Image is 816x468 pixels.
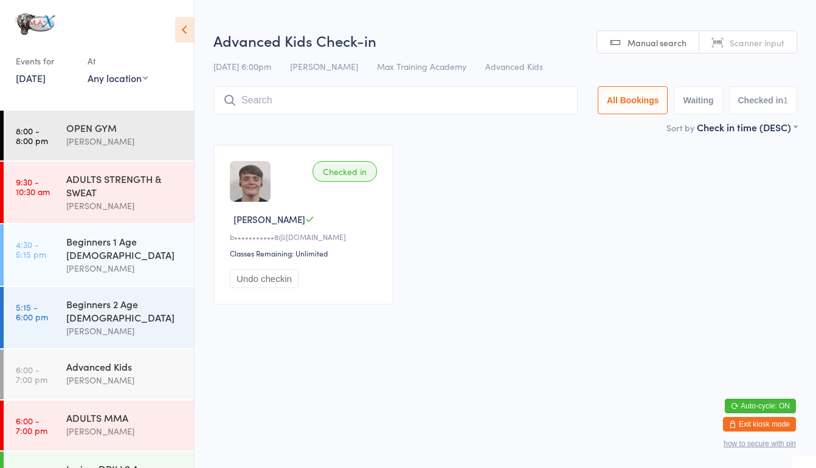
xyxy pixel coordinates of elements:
div: ADULTS MMA [66,411,184,424]
a: 8:00 -8:00 pmOPEN GYM[PERSON_NAME] [4,111,194,160]
a: 6:00 -7:00 pmAdvanced Kids[PERSON_NAME] [4,349,194,399]
button: Auto-cycle: ON [725,399,796,413]
span: [PERSON_NAME] [290,60,358,72]
button: Exit kiosk mode [723,417,796,432]
time: 8:00 - 8:00 pm [16,126,48,145]
div: OPEN GYM [66,121,184,134]
span: Manual search [628,36,686,49]
div: [PERSON_NAME] [66,134,184,148]
a: [DATE] [16,71,46,84]
button: how to secure with pin [724,439,796,448]
h2: Advanced Kids Check-in [213,30,797,50]
div: Check in time (DESC) [697,120,797,134]
div: Classes Remaining: Unlimited [230,248,381,258]
img: image1751304586.png [230,161,271,202]
div: Beginners 1 Age [DEMOGRAPHIC_DATA] [66,235,184,261]
div: [PERSON_NAME] [66,324,184,338]
div: ADULTS STRENGTH & SWEAT [66,172,184,199]
div: Advanced Kids [66,360,184,373]
a: 6:00 -7:00 pmADULTS MMA[PERSON_NAME] [4,401,194,450]
time: 6:00 - 7:00 pm [16,365,47,384]
div: At [88,51,148,71]
label: Sort by [666,122,694,134]
span: Scanner input [730,36,784,49]
div: [PERSON_NAME] [66,373,184,387]
div: [PERSON_NAME] [66,261,184,275]
div: Checked in [313,161,377,182]
div: Events for [16,51,75,71]
time: 9:30 - 10:30 am [16,177,50,196]
img: MAX Training Academy Ltd [12,9,58,39]
span: Max Training Academy [377,60,466,72]
a: 5:15 -6:00 pmBeginners 2 Age [DEMOGRAPHIC_DATA][PERSON_NAME] [4,287,194,348]
span: [PERSON_NAME] [233,213,305,225]
button: Checked in1 [729,86,798,114]
a: 9:30 -10:30 amADULTS STRENGTH & SWEAT[PERSON_NAME] [4,162,194,223]
div: b•••••••••••8@[DOMAIN_NAME] [230,232,381,242]
button: Waiting [674,86,722,114]
a: 4:30 -5:15 pmBeginners 1 Age [DEMOGRAPHIC_DATA][PERSON_NAME] [4,224,194,286]
span: [DATE] 6:00pm [213,60,271,72]
span: Advanced Kids [485,60,543,72]
button: Undo checkin [230,269,299,288]
div: Any location [88,71,148,84]
button: All Bookings [598,86,668,114]
time: 4:30 - 5:15 pm [16,239,46,259]
div: [PERSON_NAME] [66,424,184,438]
time: 6:00 - 7:00 pm [16,416,47,435]
div: 1 [783,95,788,105]
div: [PERSON_NAME] [66,199,184,213]
input: Search [213,86,578,114]
time: 5:15 - 6:00 pm [16,302,48,322]
div: Beginners 2 Age [DEMOGRAPHIC_DATA] [66,297,184,324]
